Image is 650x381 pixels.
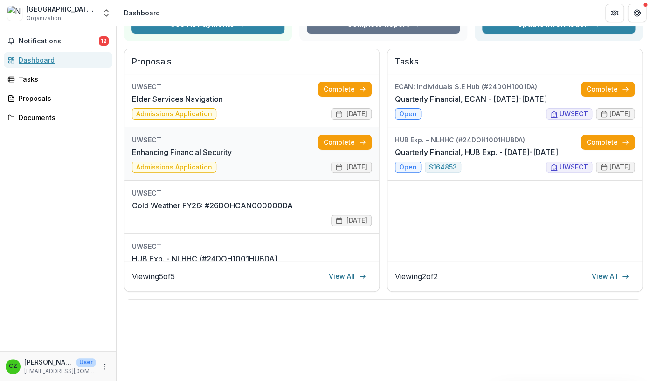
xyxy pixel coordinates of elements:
div: Dashboard [19,55,105,65]
a: Cold Weather FY26: #26DOHCAN000000DA [132,200,293,211]
div: Documents [19,113,105,122]
a: Elder Services Navigation [132,93,223,105]
div: Dashboard [124,8,160,18]
button: Partners [605,4,624,22]
a: HUB Exp. - NLHHC (#24DOH1001HUBDA) [132,253,277,264]
div: Proposals [19,93,105,103]
a: Tasks [4,71,112,87]
p: Viewing 2 of 2 [395,271,438,282]
div: [GEOGRAPHIC_DATA] Homeless Hospitality Center [26,4,96,14]
p: [EMAIL_ADDRESS][DOMAIN_NAME] [24,367,96,375]
span: Notifications [19,37,99,45]
a: Complete [318,82,372,97]
a: Complete [581,135,635,150]
a: View All [586,269,635,284]
a: Enhancing Financial Security [132,147,232,158]
button: More [99,361,111,372]
button: Get Help [628,4,646,22]
p: User [76,358,96,367]
div: Tasks [19,74,105,84]
a: Complete [318,135,372,150]
a: Complete [581,82,635,97]
p: [PERSON_NAME] [24,357,73,367]
button: Open entity switcher [100,4,113,22]
a: Quarterly Financial, HUB Exp. - [DATE]-[DATE] [395,147,558,158]
h2: Tasks [395,56,635,74]
button: Notifications12 [4,34,112,49]
div: Cathy Zall [9,363,17,369]
p: Viewing 5 of 5 [132,271,175,282]
span: 12 [99,36,109,46]
a: View All [323,269,372,284]
a: Documents [4,110,112,125]
h2: Proposals [132,56,372,74]
a: Proposals [4,91,112,106]
img: New London Homeless Hospitality Center [7,6,22,21]
nav: breadcrumb [120,6,164,20]
a: Dashboard [4,52,112,68]
span: Organization [26,14,61,22]
a: Quarterly Financial, ECAN - [DATE]-[DATE] [395,93,547,105]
